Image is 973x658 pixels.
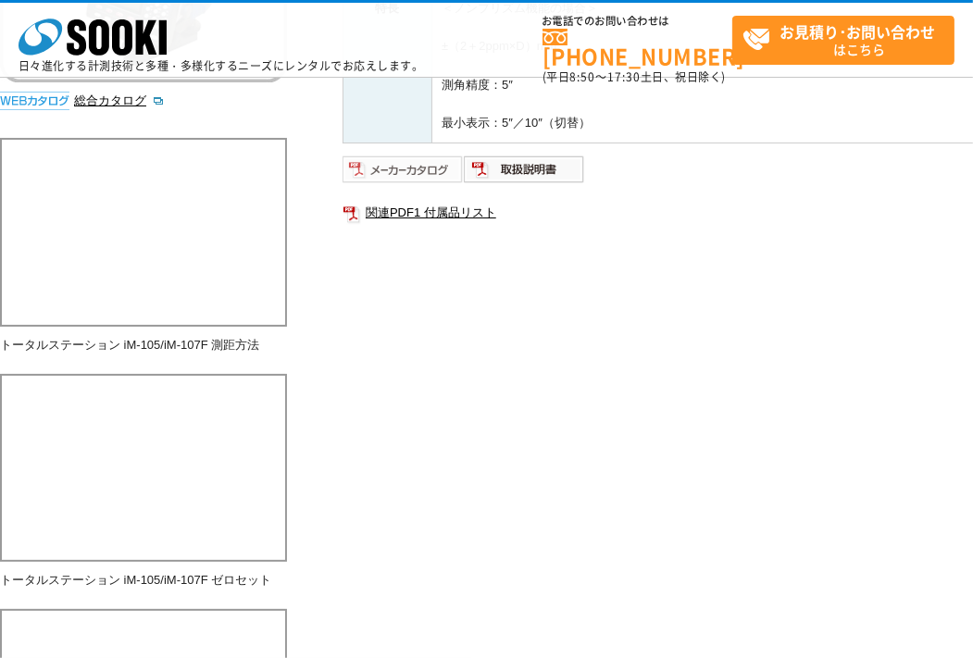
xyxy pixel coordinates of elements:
[543,68,726,85] span: (平日 ～ 土日、祝日除く)
[570,68,596,85] span: 8:50
[742,17,954,63] span: はこちら
[464,155,585,184] img: 取扱説明書
[780,20,936,43] strong: お見積り･お問い合わせ
[19,60,424,71] p: 日々進化する計測技術と多種・多様化するニーズにレンタルでお応えします。
[343,167,464,180] a: メーカーカタログ
[543,29,732,67] a: [PHONE_NUMBER]
[607,68,641,85] span: 17:30
[543,16,732,27] span: お電話でのお問い合わせは
[732,16,954,65] a: お見積り･お問い合わせはこちら
[74,93,165,107] a: 総合カタログ
[464,167,585,180] a: 取扱説明書
[343,155,464,184] img: メーカーカタログ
